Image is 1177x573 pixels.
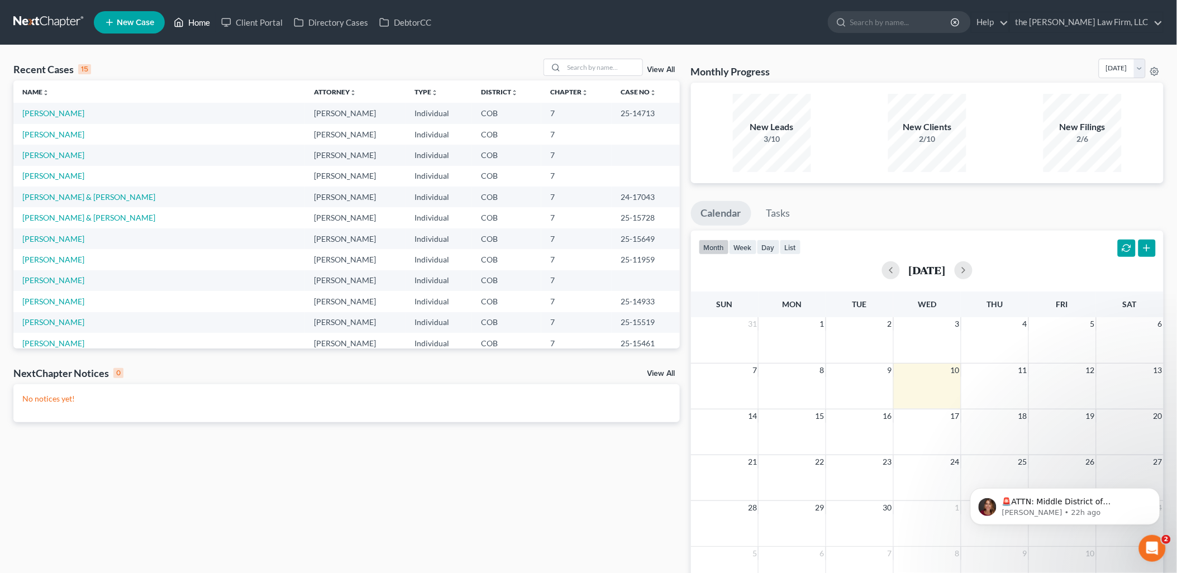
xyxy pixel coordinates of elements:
td: 25-15649 [612,228,679,249]
div: New Clients [888,121,966,133]
td: COB [472,207,541,228]
td: Individual [406,249,473,270]
td: 7 [541,270,612,291]
input: Search by name... [850,12,952,32]
td: [PERSON_NAME] [305,145,406,165]
span: 7 [751,364,758,377]
span: 17 [950,409,961,423]
a: Attorneyunfold_more [314,88,356,96]
span: Tue [852,299,867,309]
td: COB [472,166,541,187]
div: Recent Cases [13,63,91,76]
span: 1 [819,317,826,331]
td: Individual [406,207,473,228]
span: Fri [1056,299,1068,309]
a: Chapterunfold_more [550,88,588,96]
td: Individual [406,228,473,249]
td: COB [472,187,541,207]
a: Nameunfold_more [22,88,49,96]
td: COB [472,124,541,145]
span: 19 [1085,409,1096,423]
td: 7 [541,249,612,270]
td: [PERSON_NAME] [305,291,406,312]
a: Home [168,12,216,32]
td: Individual [406,312,473,333]
td: COB [472,333,541,354]
td: [PERSON_NAME] [305,333,406,354]
span: 3 [954,317,961,331]
a: Calendar [691,201,751,226]
span: 31 [747,317,758,331]
i: unfold_more [582,89,588,96]
a: Help [971,12,1009,32]
span: Thu [987,299,1003,309]
td: 7 [541,145,612,165]
td: COB [472,312,541,333]
i: unfold_more [42,89,49,96]
div: 15 [78,64,91,74]
td: 7 [541,228,612,249]
td: 7 [541,187,612,207]
span: 22 [814,455,826,469]
a: Directory Cases [288,12,374,32]
a: [PERSON_NAME] [22,317,84,327]
span: 5 [1089,317,1096,331]
div: New Filings [1043,121,1122,133]
span: 2 [1162,535,1171,544]
a: [PERSON_NAME] [22,275,84,285]
span: 26 [1085,455,1096,469]
span: 12 [1085,364,1096,377]
td: COB [472,103,541,123]
td: [PERSON_NAME] [305,103,406,123]
td: [PERSON_NAME] [305,270,406,291]
span: 9 [887,364,893,377]
button: list [780,240,801,255]
td: COB [472,228,541,249]
span: 13 [1152,364,1164,377]
a: Districtunfold_more [481,88,518,96]
i: unfold_more [432,89,439,96]
span: 9 [1022,547,1028,560]
td: 25-14713 [612,103,679,123]
a: [PERSON_NAME] [22,150,84,160]
span: 18 [1017,409,1028,423]
span: 29 [814,501,826,514]
span: 20 [1152,409,1164,423]
td: 7 [541,291,612,312]
td: 25-15519 [612,312,679,333]
a: View All [647,370,675,378]
span: 10 [950,364,961,377]
td: COB [472,145,541,165]
td: 7 [541,207,612,228]
span: 5 [751,547,758,560]
span: 6 [1157,317,1164,331]
div: 2/6 [1043,133,1122,145]
a: [PERSON_NAME] & [PERSON_NAME] [22,192,155,202]
a: [PERSON_NAME] & [PERSON_NAME] [22,213,155,222]
a: [PERSON_NAME] [22,297,84,306]
td: Individual [406,270,473,291]
i: unfold_more [511,89,518,96]
button: day [757,240,780,255]
i: unfold_more [650,89,656,96]
td: [PERSON_NAME] [305,228,406,249]
a: DebtorCC [374,12,437,32]
a: Tasks [756,201,800,226]
td: 7 [541,124,612,145]
td: [PERSON_NAME] [305,249,406,270]
div: 0 [113,368,123,378]
span: 25 [1017,455,1028,469]
span: 8 [954,547,961,560]
a: [PERSON_NAME] [22,171,84,180]
span: 4 [1022,317,1028,331]
div: NextChapter Notices [13,366,123,380]
span: 27 [1152,455,1164,469]
td: COB [472,270,541,291]
td: Individual [406,333,473,354]
td: COB [472,291,541,312]
span: Sun [717,299,733,309]
div: 3/10 [733,133,811,145]
td: 7 [541,333,612,354]
span: Mon [783,299,802,309]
